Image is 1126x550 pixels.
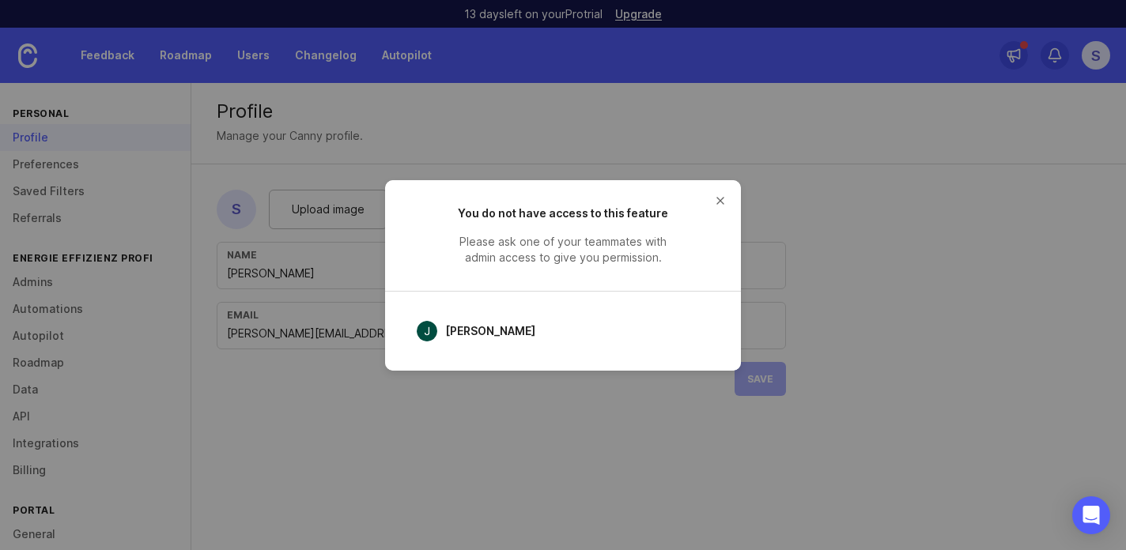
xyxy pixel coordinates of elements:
[445,322,535,340] span: [PERSON_NAME]
[410,317,554,345] a: Julian Schmidt[PERSON_NAME]
[417,321,437,341] img: Julian Schmidt
[708,188,733,213] button: close button
[1072,496,1110,534] div: Open Intercom Messenger
[444,234,682,266] span: Please ask one of your teammates with admin access to give you permission.
[444,205,682,221] h2: You do not have access to this feature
